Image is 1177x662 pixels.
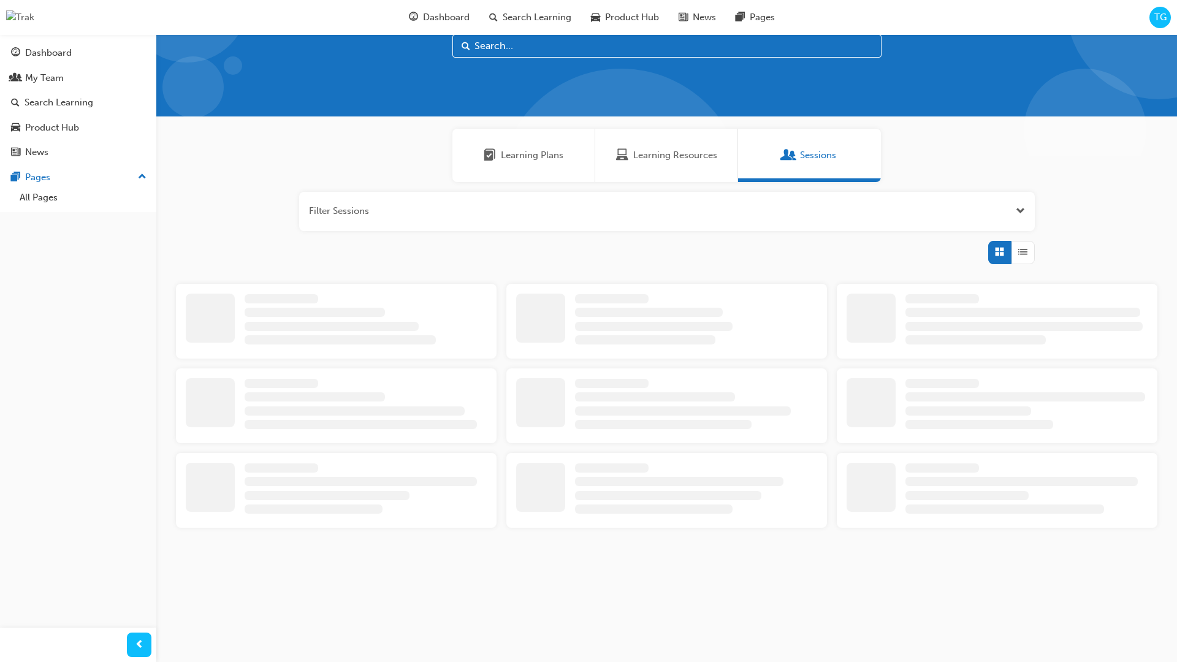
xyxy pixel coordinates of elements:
span: pages-icon [736,10,745,25]
span: Sessions [783,148,795,162]
span: search-icon [489,10,498,25]
span: guage-icon [11,48,20,59]
span: Sessions [800,148,836,162]
span: News [693,10,716,25]
span: Grid [995,245,1004,259]
button: Pages [5,166,151,189]
span: Learning Resources [616,148,628,162]
div: Search Learning [25,96,93,110]
img: Trak [6,10,34,25]
a: search-iconSearch Learning [479,5,581,30]
span: search-icon [11,97,20,108]
span: news-icon [679,10,688,25]
span: Learning Plans [501,148,563,162]
span: prev-icon [135,637,144,653]
a: Product Hub [5,116,151,139]
span: TG [1154,10,1167,25]
span: car-icon [11,123,20,134]
a: guage-iconDashboard [399,5,479,30]
span: Search [462,39,470,53]
span: Search Learning [503,10,571,25]
a: My Team [5,67,151,89]
span: news-icon [11,147,20,158]
span: Pages [750,10,775,25]
span: people-icon [11,73,20,84]
a: Learning PlansLearning Plans [452,129,595,182]
button: Open the filter [1016,204,1025,218]
div: Pages [25,170,50,185]
span: Dashboard [423,10,470,25]
button: DashboardMy TeamSearch LearningProduct HubNews [5,39,151,166]
a: All Pages [15,188,151,207]
div: Product Hub [25,121,79,135]
span: car-icon [591,10,600,25]
span: guage-icon [409,10,418,25]
span: Learning Plans [484,148,496,162]
span: pages-icon [11,172,20,183]
a: Learning ResourcesLearning Resources [595,129,738,182]
a: Search Learning [5,91,151,114]
a: news-iconNews [669,5,726,30]
span: List [1018,245,1027,259]
a: News [5,141,151,164]
a: SessionsSessions [738,129,881,182]
a: pages-iconPages [726,5,785,30]
a: car-iconProduct Hub [581,5,669,30]
span: Learning Resources [633,148,717,162]
span: up-icon [138,169,147,185]
button: TG [1149,7,1171,28]
div: News [25,145,48,159]
input: Search... [452,34,882,58]
div: My Team [25,71,64,85]
span: Product Hub [605,10,659,25]
div: Dashboard [25,46,72,60]
a: Dashboard [5,42,151,64]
